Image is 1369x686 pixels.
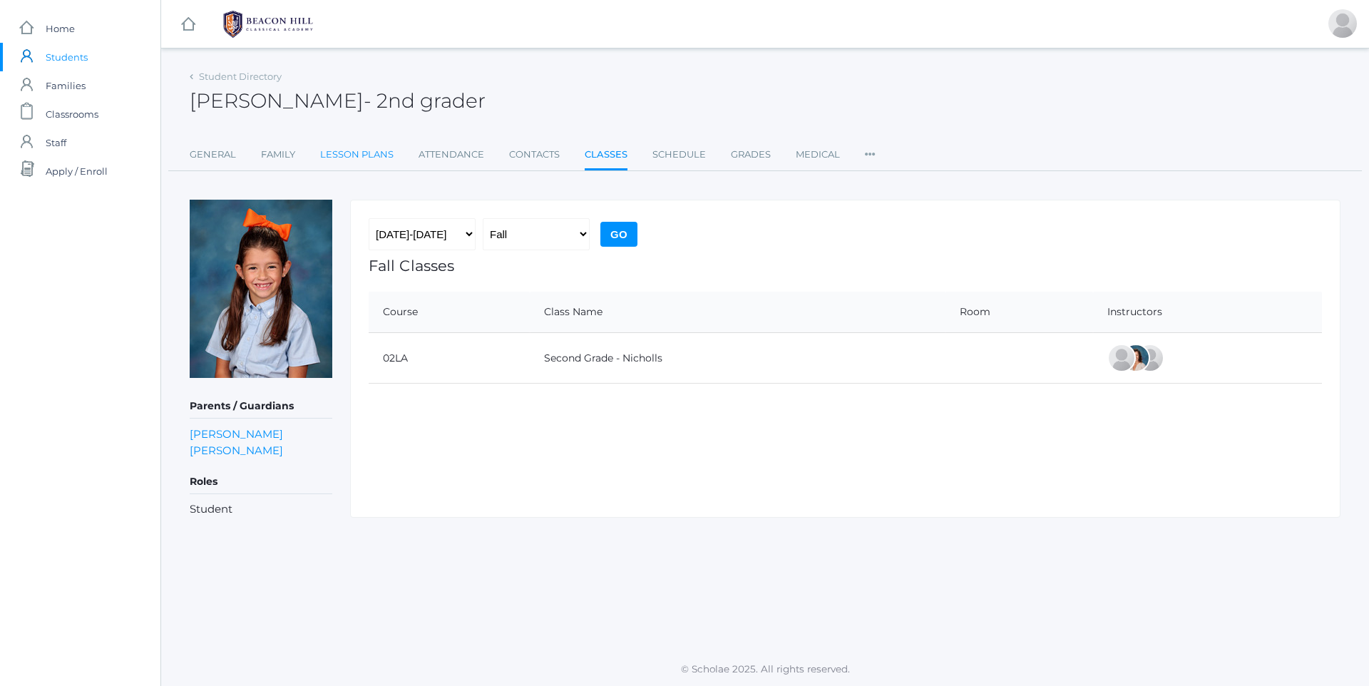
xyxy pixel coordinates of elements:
span: Classrooms [46,100,98,128]
h2: [PERSON_NAME] [190,90,486,112]
a: Lesson Plans [320,140,394,169]
a: General [190,140,236,169]
a: Schedule [652,140,706,169]
th: Class Name [530,292,945,333]
a: Classes [585,140,627,171]
span: Students [46,43,88,71]
a: Family [261,140,295,169]
h5: Roles [190,470,332,494]
a: [PERSON_NAME] [190,426,283,442]
p: © Scholae 2025. All rights reserved. [161,662,1369,676]
a: Medical [796,140,840,169]
span: Staff [46,128,66,157]
img: 1_BHCALogos-05.png [215,6,322,42]
span: - 2nd grader [364,88,486,113]
a: [PERSON_NAME] [190,442,283,459]
a: Second Grade - Nicholls [544,352,662,364]
span: Apply / Enroll [46,157,108,185]
img: Alexandra Benson [190,200,332,378]
h5: Parents / Guardians [190,394,332,419]
div: Cari Burke [1122,344,1150,372]
div: Courtney Nicholls [1107,344,1136,372]
th: Course [369,292,530,333]
a: Student Directory [199,71,282,82]
h1: Fall Classes [369,257,1322,274]
th: Room [945,292,1094,333]
a: Grades [731,140,771,169]
span: Home [46,14,75,43]
input: Go [600,222,637,247]
a: Contacts [509,140,560,169]
li: Student [190,501,332,518]
a: Attendance [419,140,484,169]
div: Sarah Armstrong [1136,344,1164,372]
div: Vanessa Benson [1328,9,1357,38]
span: Families [46,71,86,100]
th: Instructors [1093,292,1322,333]
td: 02LA [369,333,530,384]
